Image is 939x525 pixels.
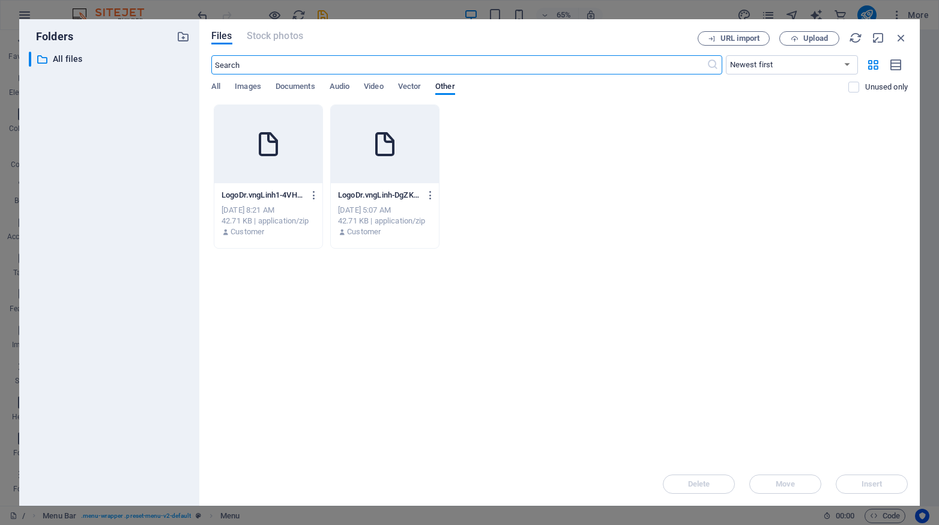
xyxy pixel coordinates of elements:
[53,52,168,66] p: All files
[347,226,381,237] p: Customer
[849,31,862,44] i: Reload
[231,226,264,237] p: Customer
[779,31,839,46] button: Upload
[364,79,383,96] span: Video
[338,190,420,201] p: LogoDr.vngLinh-DgZK0pjZkUhQYQdByoY5AA.zip
[865,82,908,93] p: Displays only files that are not in use on the website. Files added during this session can still...
[435,79,454,96] span: Other
[247,29,303,43] span: This file type is not supported by this element
[211,29,232,43] span: Files
[222,205,315,216] div: [DATE] 8:21 AM
[895,31,908,44] i: Close
[720,35,759,42] span: URL import
[211,55,707,74] input: Search
[222,216,315,226] div: 42.71 KB | application/zip
[222,190,304,201] p: LogoDr.vngLinh1-4VHr9zsrkD8tmrVMDN6PHQ.zip
[398,79,421,96] span: Vector
[338,216,432,226] div: 42.71 KB | application/zip
[177,30,190,43] i: Create new folder
[330,79,349,96] span: Audio
[211,79,220,96] span: All
[29,29,73,44] p: Folders
[698,31,770,46] button: URL import
[872,31,885,44] i: Minimize
[276,79,315,96] span: Documents
[803,35,828,42] span: Upload
[235,79,261,96] span: Images
[29,52,31,67] div: ​
[338,205,432,216] div: [DATE] 5:07 AM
